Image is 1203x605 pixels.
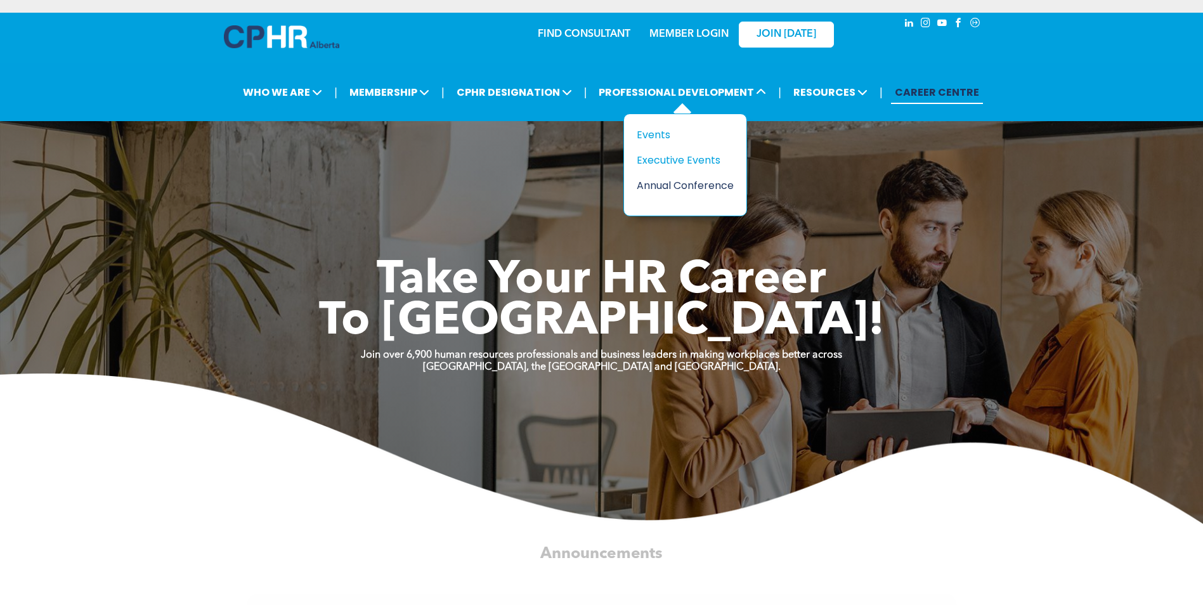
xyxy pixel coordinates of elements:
[361,350,842,360] strong: Join over 6,900 human resources professionals and business leaders in making workplaces better ac...
[902,16,916,33] a: linkedin
[637,127,724,143] div: Events
[637,152,734,168] a: Executive Events
[595,81,770,104] span: PROFESSIONAL DEVELOPMENT
[790,81,871,104] span: RESOURCES
[637,178,734,193] a: Annual Conference
[778,79,781,105] li: |
[757,29,816,41] span: JOIN [DATE]
[453,81,576,104] span: CPHR DESIGNATION
[540,546,662,562] span: Announcements
[423,362,781,372] strong: [GEOGRAPHIC_DATA], the [GEOGRAPHIC_DATA] and [GEOGRAPHIC_DATA].
[224,25,339,48] img: A blue and white logo for cp alberta
[739,22,834,48] a: JOIN [DATE]
[935,16,949,33] a: youtube
[952,16,966,33] a: facebook
[891,81,983,104] a: CAREER CENTRE
[919,16,933,33] a: instagram
[968,16,982,33] a: Social network
[319,299,885,345] span: To [GEOGRAPHIC_DATA]!
[584,79,587,105] li: |
[346,81,433,104] span: MEMBERSHIP
[637,152,724,168] div: Executive Events
[441,79,445,105] li: |
[377,258,826,304] span: Take Your HR Career
[538,29,630,39] a: FIND CONSULTANT
[334,79,337,105] li: |
[649,29,729,39] a: MEMBER LOGIN
[637,127,734,143] a: Events
[880,79,883,105] li: |
[637,178,724,193] div: Annual Conference
[239,81,326,104] span: WHO WE ARE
